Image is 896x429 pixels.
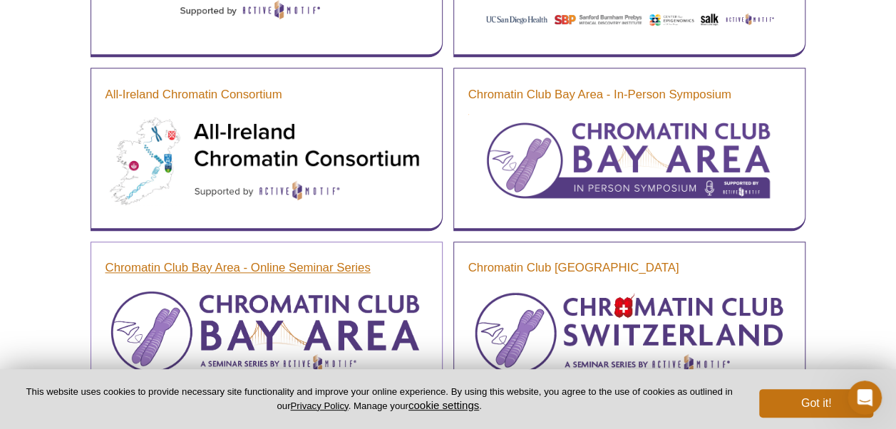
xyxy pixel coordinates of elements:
img: All-Ireland Chromatin Consortium Seminar Series [105,114,428,210]
iframe: Intercom live chat [848,381,882,415]
a: Chromatin Club [GEOGRAPHIC_DATA] [468,259,679,276]
img: Chromatin Club Bay Area - In-Person Symposium [468,114,791,207]
button: cookie settings [408,399,479,411]
p: This website uses cookies to provide necessary site functionality and improve your online experie... [23,386,736,413]
img: Chromatin Club Bay Area Seminar Series [105,287,428,381]
button: Got it! [759,389,873,418]
a: Chromatin Club Bay Area - In-Person Symposium [468,86,731,103]
a: All-Ireland Chromatin Consortium [105,86,282,103]
a: Privacy Policy [290,400,348,411]
a: Chromatin Club Bay Area - Online Seminar Series [105,259,371,276]
img: Chromatin Club Switzerland Seminar Series [468,287,791,380]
